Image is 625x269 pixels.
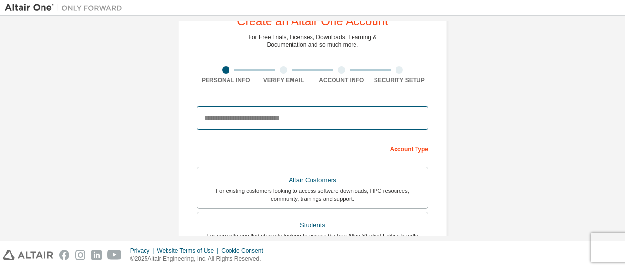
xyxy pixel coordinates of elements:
div: Cookie Consent [221,247,269,255]
img: altair_logo.svg [3,250,53,260]
img: linkedin.svg [91,250,102,260]
div: Altair Customers [203,173,422,187]
div: Privacy [130,247,157,255]
div: For Free Trials, Licenses, Downloads, Learning & Documentation and so much more. [249,33,377,49]
img: instagram.svg [75,250,85,260]
div: Security Setup [371,76,429,84]
div: Students [203,218,422,232]
div: Website Terms of Use [157,247,221,255]
div: Personal Info [197,76,255,84]
div: For currently enrolled students looking to access the free Altair Student Edition bundle and all ... [203,232,422,248]
img: Altair One [5,3,127,13]
img: youtube.svg [107,250,122,260]
div: For existing customers looking to access software downloads, HPC resources, community, trainings ... [203,187,422,203]
div: Verify Email [255,76,313,84]
p: © 2025 Altair Engineering, Inc. All Rights Reserved. [130,255,269,263]
div: Create an Altair One Account [237,16,388,27]
div: Account Type [197,141,428,156]
img: facebook.svg [59,250,69,260]
div: Account Info [312,76,371,84]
